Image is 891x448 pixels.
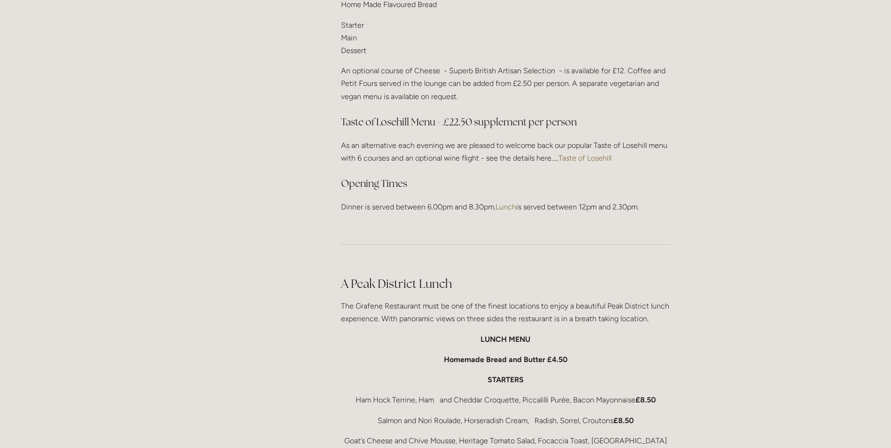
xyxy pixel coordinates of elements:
[488,375,524,384] strong: STARTERS
[341,19,670,57] p: Starter Main Dessert
[341,139,670,164] p: As an alternative each evening we are pleased to welcome back our popular Taste of Losehill menu ...
[341,394,670,406] p: Ham Hock Terrine, Ham and Cheddar Croquette, Piccalilli Purée, Bacon Mayonnaise
[341,300,670,325] p: The Grafene Restaurant must be one of the finest locations to enjoy a beautiful Peak District lun...
[558,154,612,162] a: Taste of Losehill
[480,335,530,344] strong: LUNCH MENU
[341,113,670,131] h3: Taste of Losehill Menu - £22.50 supplement per person
[341,414,670,427] p: Salmon and Nori Roulade, Horseradish Cream, Radish, Sorrel, Croutons
[613,416,634,425] strong: £8.50
[635,395,656,404] strong: £8.50
[341,201,670,213] p: Dinner is served between 6.00pm and 8.30pm. is served between 12pm and 2.30pm.
[341,276,670,292] h2: A Peak District Lunch
[496,202,516,211] a: Lunch
[341,64,670,103] p: An optional course of Cheese - Superb British Artisan Selection - is available for £12. Coffee an...
[444,355,567,364] strong: Homemade Bread and Butter £4.50
[341,174,670,193] h3: Opening Times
